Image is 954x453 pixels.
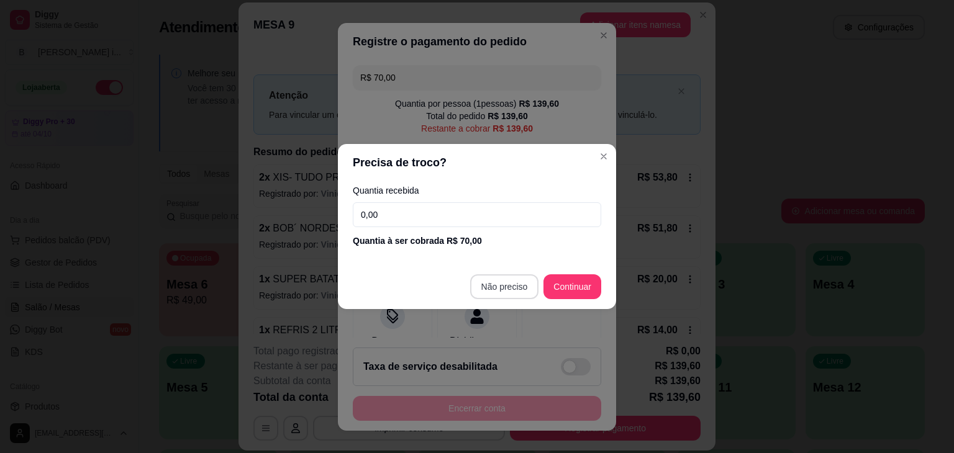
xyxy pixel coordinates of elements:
header: Precisa de troco? [338,144,616,181]
button: Continuar [543,274,601,299]
label: Quantia recebida [353,186,601,195]
div: Quantia à ser cobrada R$ 70,00 [353,235,601,247]
button: Não preciso [470,274,539,299]
button: Close [594,146,614,166]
